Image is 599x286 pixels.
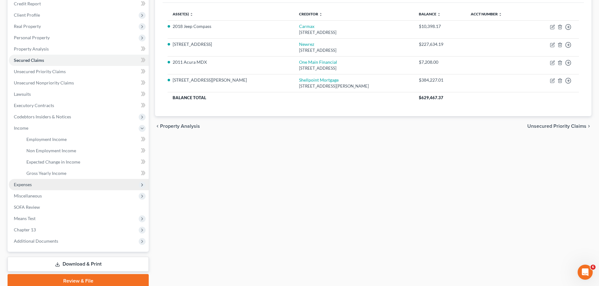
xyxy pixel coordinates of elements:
a: Download & Print [8,257,149,272]
a: Property Analysis [9,43,149,55]
div: $227,634.19 [419,41,461,47]
i: unfold_more [319,13,323,16]
a: Non Employment Income [21,145,149,156]
div: $384,227.01 [419,77,461,83]
button: chevron_left Property Analysis [155,124,200,129]
span: Employment Income [26,137,67,142]
span: Real Property [14,24,41,29]
li: 2018 Jeep Compass [173,23,289,30]
li: [STREET_ADDRESS] [173,41,289,47]
span: Unsecured Priority Claims [527,124,586,129]
li: 2011 Acura MDX [173,59,289,65]
span: Codebtors Insiders & Notices [14,114,71,119]
span: Credit Report [14,1,41,6]
a: Executory Contracts [9,100,149,111]
div: [STREET_ADDRESS] [299,65,409,71]
a: Expected Change in Income [21,156,149,168]
i: unfold_more [437,13,441,16]
i: chevron_left [155,124,160,129]
span: Expenses [14,182,32,187]
div: $10,398.17 [419,23,461,30]
a: Asset(s) unfold_more [173,12,193,16]
a: Carmax [299,24,314,29]
span: Chapter 13 [14,227,36,232]
a: Balance unfold_more [419,12,441,16]
i: unfold_more [498,13,502,16]
span: Miscellaneous [14,193,42,198]
a: Unsecured Priority Claims [9,66,149,77]
span: Secured Claims [14,57,44,63]
span: 6 [591,265,596,270]
button: Unsecured Priority Claims chevron_right [527,124,591,129]
a: SOFA Review [9,202,149,213]
i: unfold_more [190,13,193,16]
a: One Main Financial [299,59,337,65]
li: [STREET_ADDRESS][PERSON_NAME] [173,77,289,83]
span: SOFA Review [14,204,40,210]
a: Unsecured Nonpriority Claims [9,77,149,89]
span: Personal Property [14,35,50,40]
i: chevron_right [586,124,591,129]
span: Executory Contracts [14,103,54,108]
span: Unsecured Priority Claims [14,69,66,74]
span: Unsecured Nonpriority Claims [14,80,74,85]
a: Acct Number unfold_more [471,12,502,16]
a: Employment Income [21,134,149,145]
span: Property Analysis [14,46,49,51]
span: Lawsuits [14,91,31,97]
a: Newrez [299,41,314,47]
a: Creditor unfold_more [299,12,323,16]
a: Lawsuits [9,89,149,100]
span: $629,467.37 [419,95,443,100]
span: Gross Yearly Income [26,170,66,176]
a: Shellpoint Mortgage [299,77,339,83]
span: Expected Change in Income [26,159,80,165]
span: Income [14,125,28,131]
div: [STREET_ADDRESS] [299,47,409,53]
span: Property Analysis [160,124,200,129]
a: Gross Yearly Income [21,168,149,179]
span: Client Profile [14,12,40,18]
span: Non Employment Income [26,148,76,153]
div: [STREET_ADDRESS][PERSON_NAME] [299,83,409,89]
span: Additional Documents [14,238,58,244]
th: Balance Total [168,92,414,103]
div: [STREET_ADDRESS] [299,30,409,35]
div: $7,208.00 [419,59,461,65]
span: Means Test [14,216,36,221]
a: Secured Claims [9,55,149,66]
iframe: Intercom live chat [578,265,593,280]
